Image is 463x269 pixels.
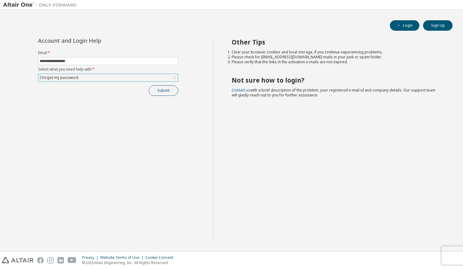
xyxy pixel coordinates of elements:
button: Sign Up [423,20,453,31]
button: Submit [149,85,178,96]
li: Please check for [EMAIL_ADDRESS][DOMAIN_NAME] mails in your junk or spam folder. [232,55,441,60]
div: Account and Login Help [38,38,150,43]
li: Please verify that the links in the activation e-mails are not expired. [232,60,441,64]
img: linkedin.svg [57,257,64,263]
label: Email [38,50,178,55]
div: Privacy [82,255,100,260]
li: Clear your browser cookies and local storage, if you continue experiencing problems. [232,50,441,55]
div: I forgot my password [38,74,178,81]
div: I forgot my password [39,74,79,81]
h2: Not sure how to login? [232,76,441,84]
img: facebook.svg [37,257,44,263]
a: Contact us [232,88,250,93]
img: youtube.svg [68,257,77,263]
img: altair_logo.svg [2,257,33,263]
button: Login [390,20,419,31]
p: © 2025 Altair Engineering, Inc. All Rights Reserved. [82,260,177,265]
div: Cookie Consent [145,255,177,260]
div: Website Terms of Use [100,255,145,260]
img: Altair One [3,2,80,8]
span: with a brief description of the problem, your registered e-mail id and company details. Our suppo... [232,88,435,98]
img: instagram.svg [47,257,54,263]
label: Select what you need help with [38,67,178,72]
h2: Other Tips [232,38,441,46]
